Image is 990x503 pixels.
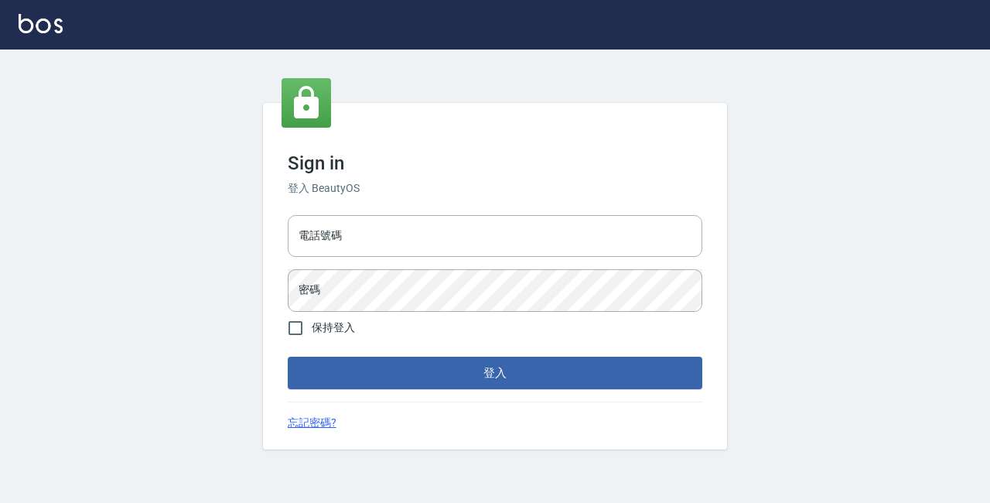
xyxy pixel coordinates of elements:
[19,14,63,33] img: Logo
[288,152,702,174] h3: Sign in
[312,320,355,336] span: 保持登入
[288,357,702,389] button: 登入
[288,180,702,197] h6: 登入 BeautyOS
[288,415,336,431] a: 忘記密碼?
